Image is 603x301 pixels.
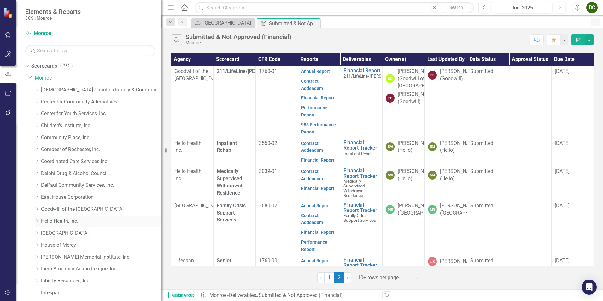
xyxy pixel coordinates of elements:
td: Double-Click to Edit [298,66,340,138]
a: Lifespan [41,289,161,297]
span: › [347,274,348,280]
p: Helio Health, Inc. [174,140,210,154]
div: SM [386,171,395,180]
span: [DATE] [555,140,570,146]
td: Double-Click to Edit [256,66,298,138]
a: Contract Addendum [301,213,323,225]
td: Double-Click to Edit [552,66,594,138]
span: [DATE] [555,257,570,263]
div: [PERSON_NAME] (Helio) [398,168,436,182]
td: Double-Click to Edit [467,200,509,255]
div: Monroe [185,40,291,45]
a: [PERSON_NAME] Memorial Institute, Inc. [41,254,161,261]
a: Financial Report [301,230,334,235]
a: Center for Community Alternatives [41,98,161,106]
span: 3039-01 [259,168,277,174]
a: Performance Report [301,239,327,252]
span: Submitted [470,203,493,209]
a: Compeer of Rochester, Inc. [41,146,161,153]
span: Submitted [470,140,493,146]
a: Financial Report [301,157,334,162]
span: 2680-02 [259,203,277,209]
div: Submitted & Not Approved (Financial) [185,33,291,40]
p: [GEOGRAPHIC_DATA] [174,202,210,210]
span: Family Crisis Support Services [343,213,376,223]
input: Search Below... [25,45,155,56]
a: Monroe [25,30,104,37]
a: Delphi Drug & Alcohol Council [41,170,161,177]
a: Financial Report Tracker [343,257,379,268]
a: 1 [324,272,334,283]
span: Search [449,5,463,10]
a: Coordinated Care Services Inc. [41,158,161,165]
span: ‹ [320,274,322,280]
div: EE [386,94,395,103]
div: SM [428,171,437,180]
td: Double-Click to Edit Right Click for Context Menu [340,66,383,138]
div: [GEOGRAPHIC_DATA] [203,19,253,27]
button: Search [441,3,472,12]
span: 2 [334,272,344,283]
a: Monroe [35,74,161,82]
div: [PERSON_NAME] (Goodwill) [440,68,478,82]
span: 3550-02 [259,140,277,146]
a: Financial Report Tracker [343,140,379,151]
td: Double-Click to Edit [509,200,552,255]
a: [GEOGRAPHIC_DATA] [193,19,253,27]
div: [PERSON_NAME] ([GEOGRAPHIC_DATA]) [440,202,491,217]
td: Double-Click to Edit [509,66,552,138]
span: Medically Supervised Withdrawal Residence [343,179,365,198]
td: Double-Click to Edit [256,138,298,166]
a: East House Corporation [41,194,161,201]
td: Double-Click to Edit [298,166,340,200]
a: Annual Report [301,258,330,263]
div: [PERSON_NAME] (Helio) [398,140,436,154]
a: DePaul Community Services, lnc. [41,182,161,189]
button: Jun-2025 [492,2,552,13]
a: Community Place, Inc. [41,134,161,141]
a: [DEMOGRAPHIC_DATA] Charities Family & Community Services [41,86,161,94]
td: Double-Click to Edit [509,138,552,166]
td: Double-Click to Edit [256,200,298,255]
span: Family Crisis Support Services [217,203,246,223]
span: [DATE] [555,168,570,174]
a: Goodwill of the [GEOGRAPHIC_DATA] [41,206,161,213]
td: Double-Click to Edit [171,138,214,166]
td: Double-Click to Edit Right Click for Context Menu [340,138,383,166]
a: Scorecards [31,62,57,70]
td: Double-Click to Edit [552,138,594,166]
div: [PERSON_NAME] (Goodwill of the [GEOGRAPHIC_DATA]) [398,68,447,90]
div: SM [386,142,395,151]
div: DC [586,2,598,13]
span: Submitted [470,168,493,174]
span: Inpatient Rehab [343,151,373,156]
div: JS [428,257,437,266]
a: Annual Report [301,203,330,208]
a: Annual Report [301,69,330,74]
div: Submitted & Not Approved (Financial) [259,292,343,298]
a: Contract Addendum [301,141,323,153]
td: Double-Click to Edit [552,200,594,255]
a: Contract Addendum [301,169,323,181]
div: [PERSON_NAME] (Helio) [440,168,478,182]
a: Liberty Resources, Inc. [41,277,161,285]
a: Financial Report Tracker [343,168,379,179]
span: Submitted [470,257,493,263]
span: 211/LifeLine/[PERSON_NAME] [343,74,403,79]
a: 988 Performance Report [301,122,336,134]
td: Double-Click to Edit [552,166,594,200]
p: Goodwill of the [GEOGRAPHIC_DATA] [174,68,210,82]
a: Helio Health, Inc. [41,218,161,225]
td: Double-Click to Edit [383,66,425,138]
a: Children's Institute, Inc. [41,122,161,129]
div: [PERSON_NAME] [440,258,478,265]
div: Jun-2025 [494,4,550,12]
img: ClearPoint Strategy [3,7,14,18]
div: Submitted & Not Approved (Financial) [269,20,319,27]
a: Performance Report [301,105,327,117]
a: Financial Report Tracker [343,68,403,74]
span: Medically Supervised Withdrawal Residence [217,168,242,196]
div: [PERSON_NAME] (Goodwill) [398,91,436,105]
span: Assign Group [168,292,197,298]
span: Inpatient Rehab [217,140,237,153]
